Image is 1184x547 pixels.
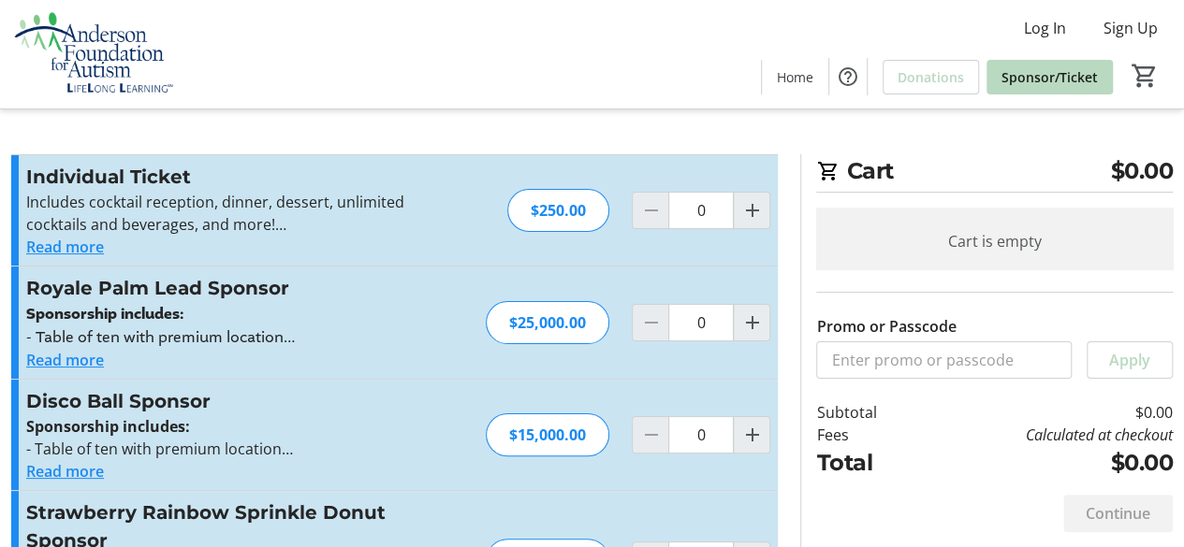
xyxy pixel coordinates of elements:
td: Total [816,446,919,480]
div: Cart is empty [816,208,1173,275]
button: Read more [26,349,104,371]
span: Sponsor/Ticket [1001,67,1098,87]
span: Apply [1109,349,1150,371]
button: Log In [1009,13,1081,43]
button: Sign Up [1089,13,1173,43]
span: Sign Up [1104,17,1158,39]
a: Sponsor/Ticket [987,60,1113,94]
button: Read more [26,236,104,258]
td: Subtotal [816,401,919,424]
button: Increment by one [734,193,769,228]
input: Individual Ticket Quantity [668,192,734,229]
strong: Sponsorship includes: [26,416,190,437]
p: - Table of ten with premium location [26,438,435,460]
button: Cart [1128,59,1162,93]
span: Donations [898,67,964,87]
strong: Sponsorship includes: [26,304,183,324]
button: Increment by one [734,417,769,453]
td: Fees [816,424,919,446]
td: $0.00 [920,401,1173,424]
button: Apply [1087,341,1173,379]
div: $250.00 [507,189,609,232]
img: Anderson Foundation for Autism 's Logo [11,7,178,101]
h2: Cart [816,154,1173,193]
a: Donations [883,60,979,94]
label: Promo or Passcode [816,315,956,338]
div: $25,000.00 [486,301,609,344]
span: Home [777,67,813,87]
button: Help [829,58,867,95]
input: Royale Palm Lead Sponsor Quantity [668,304,734,341]
span: Log In [1024,17,1066,39]
span: $0.00 [1110,154,1173,188]
h3: Individual Ticket [26,163,435,191]
p: Includes cocktail reception, dinner, dessert, unlimited cocktails and beverages, and more! [26,191,435,236]
span: - Table of ten with premium location [26,326,295,347]
input: Enter promo or passcode [816,341,1072,379]
button: Increment by one [734,305,769,340]
a: Home [762,60,828,94]
h3: Royale Palm Lead Sponsor [26,274,435,302]
h3: Disco Ball Sponsor [26,387,435,415]
td: $0.00 [920,446,1173,480]
button: Read more [26,460,104,482]
input: Disco Ball Sponsor Quantity [668,416,734,453]
td: Calculated at checkout [920,424,1173,446]
div: $15,000.00 [486,413,609,456]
